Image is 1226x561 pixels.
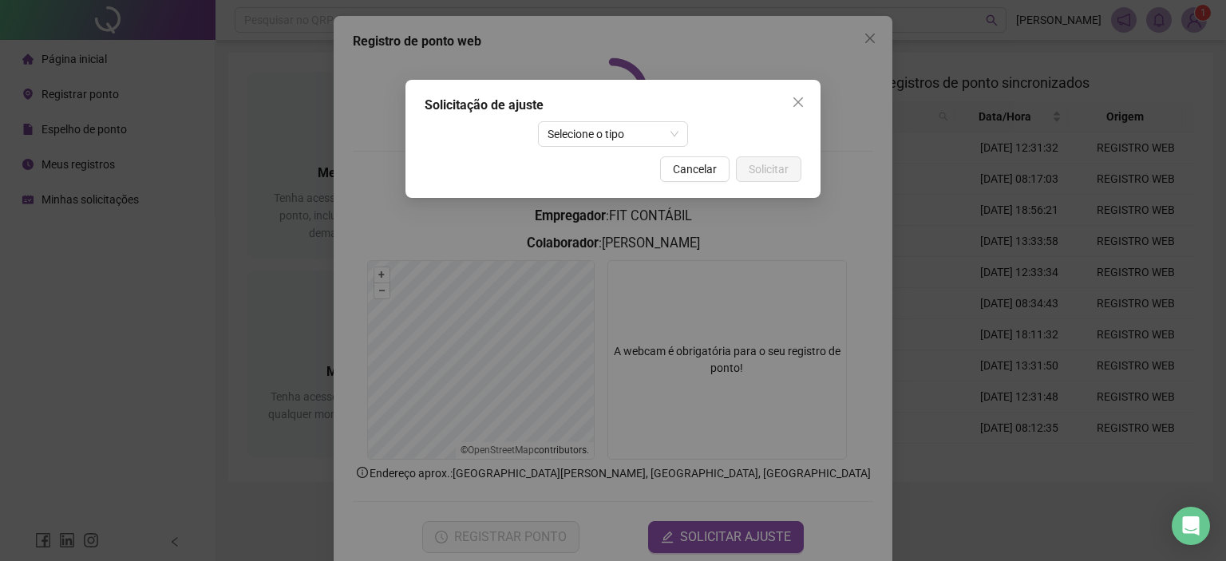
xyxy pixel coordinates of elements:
span: Selecione o tipo [548,122,679,146]
span: close [792,96,805,109]
button: Solicitar [736,156,801,182]
div: Solicitação de ajuste [425,96,801,115]
span: Cancelar [673,160,717,178]
div: Open Intercom Messenger [1172,507,1210,545]
button: Close [785,89,811,115]
button: Cancelar [660,156,730,182]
